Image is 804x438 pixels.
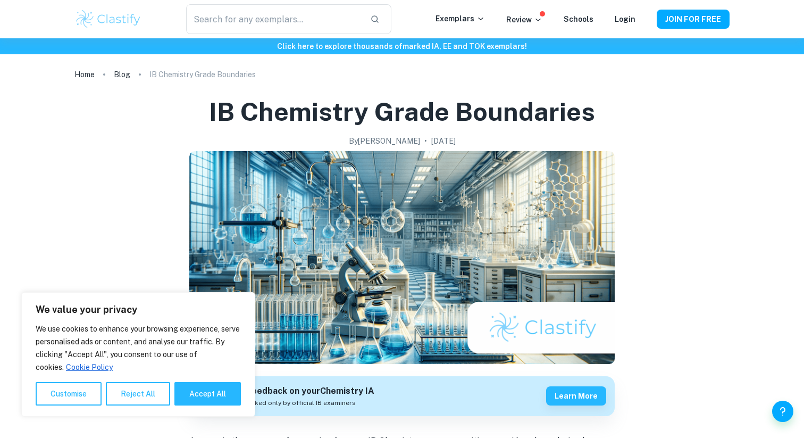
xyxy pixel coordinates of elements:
p: IB Chemistry Grade Boundaries [149,69,256,80]
div: We value your privacy [21,292,255,417]
a: Login [615,15,635,23]
h6: Get feedback on your Chemistry IA [229,385,374,398]
input: Search for any exemplars... [186,4,362,34]
p: We use cookies to enhance your browsing experience, serve personalised ads or content, and analys... [36,323,241,374]
button: Help and Feedback [772,401,793,422]
span: Marked only by official IB examiners [243,398,356,408]
p: Review [506,14,542,26]
a: Home [74,67,95,82]
img: IB Chemistry Grade Boundaries cover image [189,151,615,364]
a: Cookie Policy [65,362,113,372]
p: • [424,135,427,147]
img: Clastify logo [74,9,142,30]
a: Schools [564,15,593,23]
h2: [DATE] [431,135,456,147]
h6: Click here to explore thousands of marked IA, EE and TOK exemplars ! [2,40,802,52]
p: Exemplars [435,13,485,24]
button: Learn more [546,386,606,406]
p: We value your privacy [36,303,241,316]
button: Accept All [174,382,241,406]
a: Blog [114,67,130,82]
h1: IB Chemistry Grade Boundaries [209,95,595,129]
button: Customise [36,382,102,406]
h2: By [PERSON_NAME] [349,135,420,147]
button: JOIN FOR FREE [657,10,730,29]
button: Reject All [106,382,170,406]
a: Get feedback on yourChemistry IAMarked only by official IB examinersLearn more [189,376,615,416]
